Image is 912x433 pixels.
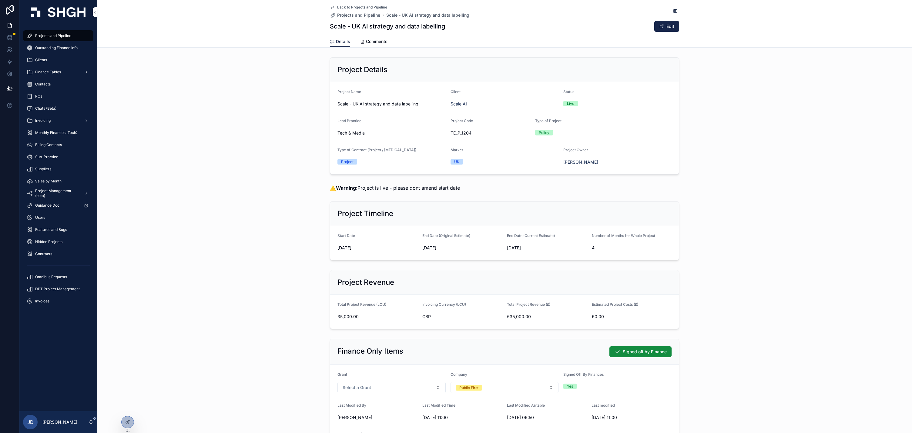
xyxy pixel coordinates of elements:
a: Sub-Practice [23,152,93,162]
span: Invoices [35,299,49,304]
span: Total Project Revenue (LCU) [337,302,386,307]
a: POs [23,91,93,102]
h2: Project Timeline [337,209,393,218]
div: Project [341,159,354,165]
a: Projects and Pipeline [330,12,380,18]
span: Tech & Media [337,130,365,136]
span: Finance Tables [35,70,61,75]
span: Invoicing [35,118,51,123]
span: [DATE] [507,245,587,251]
span: £35,000.00 [507,314,587,320]
a: Chats (Beta) [23,103,93,114]
span: Estimated Project Costs (£) [592,302,638,307]
span: Clients [35,58,47,62]
a: Omnibus Requests [23,271,93,282]
a: Invoices [23,296,93,307]
span: Project Name [337,89,361,94]
div: Policy [539,130,549,135]
span: Total Project Revenue (£) [507,302,550,307]
span: Details [336,38,350,45]
span: Start Date [337,233,355,238]
span: Status [563,89,574,94]
a: Scale - UK AI strategy and data labelling [386,12,469,18]
h1: Scale - UK AI strategy and data labelling [330,22,445,31]
span: [DATE] 11:00 [422,415,502,421]
span: GBP [422,314,431,320]
span: Project Code [451,118,473,123]
span: Type of Contract (Project / [MEDICAL_DATA]) [337,148,416,152]
span: Last Modified Time [422,403,455,408]
a: Features and Bugs [23,224,93,235]
h2: Project Revenue [337,278,394,287]
span: Contracts [35,251,52,256]
a: Comments [360,36,387,48]
span: Signed off by Finance [623,349,667,355]
span: Hidden Projects [35,239,62,244]
div: UK [454,159,459,165]
a: Details [330,36,350,48]
span: Project Management (beta) [35,188,79,198]
span: Signed Off By Finances [563,372,604,377]
button: Select Button [337,382,446,393]
span: Number of Months for Whole Project [592,233,655,238]
div: Live [567,101,574,106]
span: ⚠️ Project is live - please dont amend start date [330,185,460,191]
button: Edit [654,21,679,32]
a: Suppliers [23,164,93,175]
a: Project Management (beta) [23,188,93,199]
a: Billing Contacts [23,139,93,150]
span: Contacts [35,82,51,87]
span: Chats (Beta) [35,106,56,111]
span: Projects and Pipeline [35,33,71,38]
a: Guidance Doc [23,200,93,211]
div: Public First [459,385,478,391]
a: Clients [23,55,93,65]
span: Type of Project [535,118,562,123]
span: [DATE] [337,245,417,251]
p: [PERSON_NAME] [42,419,77,425]
a: Users [23,212,93,223]
strong: Warning: [336,185,357,191]
a: Monthly Finances (Tech) [23,127,93,138]
button: Signed off by Finance [609,346,672,357]
a: Sales by Month [23,176,93,187]
button: Select Button [451,382,559,393]
span: Suppliers [35,167,51,172]
a: Outstanding Finance Info [23,42,93,53]
span: Market [451,148,463,152]
span: TE_P_1204 [451,130,531,136]
span: Back to Projects and Pipeline [337,5,387,10]
span: Scale AI [451,101,467,107]
span: Billing Contacts [35,142,62,147]
span: 35,000.00 [337,314,417,320]
span: Guidance Doc [35,203,59,208]
span: Grant [337,372,347,377]
span: Last Modified By [337,403,366,408]
span: Last modified [592,403,615,408]
span: [PERSON_NAME] [337,415,372,421]
h2: Project Details [337,65,387,75]
a: Contracts [23,248,93,259]
a: Contacts [23,79,93,90]
span: Client [451,89,461,94]
span: JD [27,418,34,426]
span: Comments [366,38,387,45]
span: End Date (Current Estimate) [507,233,555,238]
a: Finance Tables [23,67,93,78]
a: Invoicing [23,115,93,126]
a: Back to Projects and Pipeline [330,5,387,10]
span: Scale - UK AI strategy and data labelling [337,101,446,107]
span: Monthly Finances (Tech) [35,130,77,135]
span: [DATE] 11:00 [592,415,672,421]
a: Hidden Projects [23,236,93,247]
a: [PERSON_NAME] [563,159,598,165]
span: Users [35,215,45,220]
span: Outstanding Finance Info [35,45,78,50]
span: [DATE] 06:50 [507,415,587,421]
span: POs [35,94,42,99]
span: Lead Practice [337,118,361,123]
span: Last Modified Airtable [507,403,545,408]
span: DPT Project Management [35,287,80,291]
